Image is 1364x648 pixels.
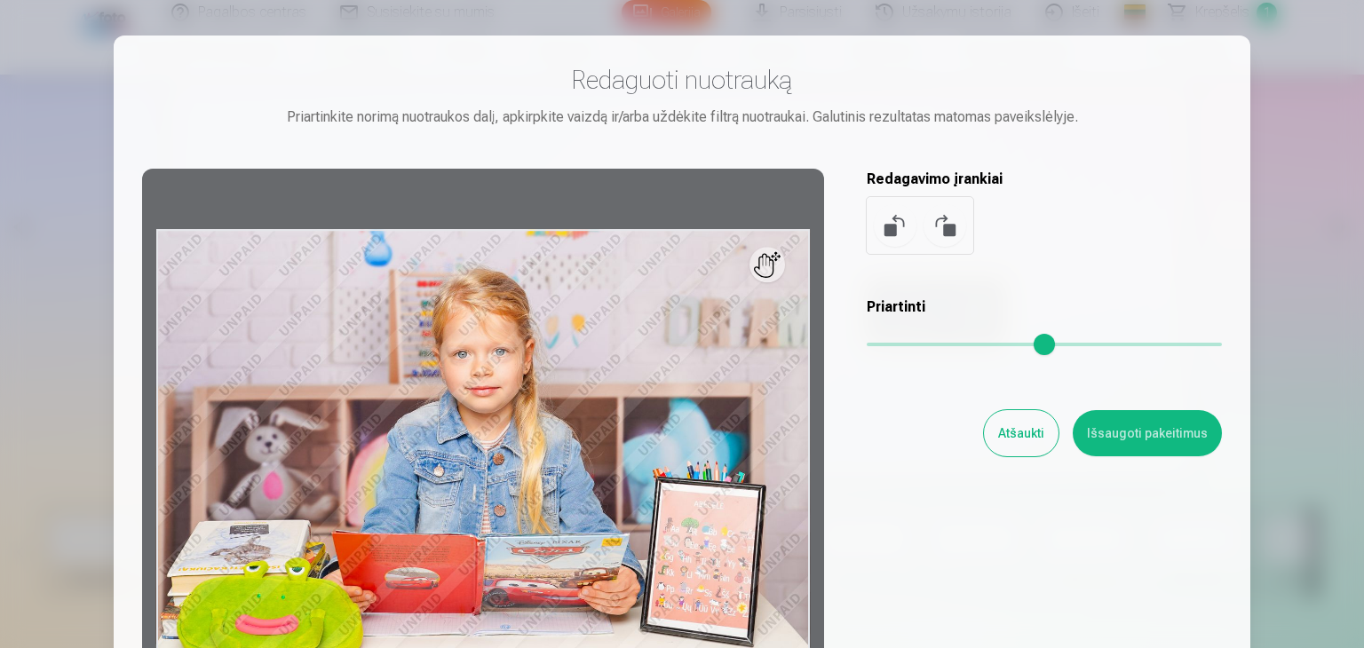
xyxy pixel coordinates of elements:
h5: Priartinti [867,296,1222,318]
h5: Redagavimo įrankiai [867,169,1222,190]
button: Atšaukti [984,410,1059,456]
button: Išsaugoti pakeitimus [1073,410,1222,456]
h3: Redaguoti nuotrauką [142,64,1222,96]
div: Priartinkite norimą nuotraukos dalį, apkirpkite vaizdą ir/arba uždėkite filtrą nuotraukai. Galuti... [142,107,1222,128]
